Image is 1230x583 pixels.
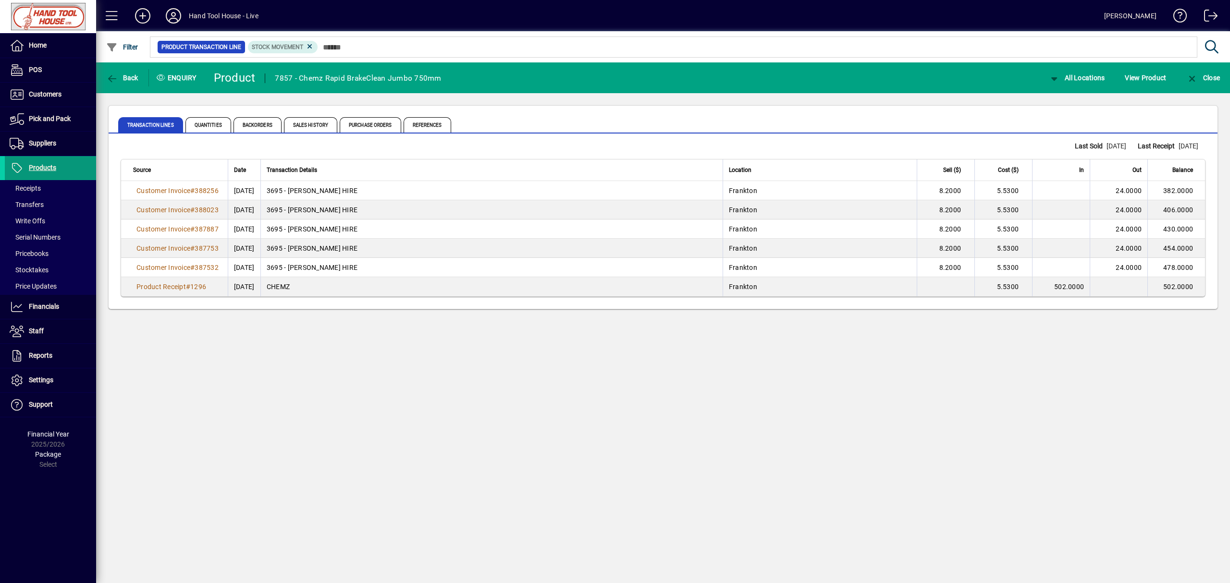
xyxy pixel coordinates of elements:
[195,244,219,252] span: 387753
[1116,264,1142,271] span: 24.0000
[5,196,96,213] a: Transfers
[729,283,757,291] span: Frankton
[195,264,219,271] span: 387532
[29,66,42,73] span: POS
[228,219,260,239] td: [DATE]
[340,117,401,133] span: Purchase Orders
[136,225,190,233] span: Customer Invoice
[5,393,96,417] a: Support
[10,201,44,208] span: Transfers
[228,277,260,296] td: [DATE]
[190,283,206,291] span: 1296
[106,74,138,82] span: Back
[1179,142,1198,150] span: [DATE]
[1122,69,1168,86] button: View Product
[133,243,222,254] a: Customer Invoice#387753
[10,282,57,290] span: Price Updates
[1147,277,1205,296] td: 502.0000
[228,181,260,200] td: [DATE]
[1132,165,1142,175] span: Out
[29,164,56,171] span: Products
[5,34,96,58] a: Home
[998,165,1019,175] span: Cost ($)
[729,165,751,175] span: Location
[248,41,318,53] mat-chip: Product Transaction Type: Stock movement
[136,206,190,214] span: Customer Invoice
[10,233,61,241] span: Serial Numbers
[149,70,207,85] div: Enquiry
[260,277,723,296] td: CHEMZ
[190,244,195,252] span: #
[5,245,96,262] a: Pricebooks
[5,107,96,131] a: Pick and Pack
[10,217,45,225] span: Write Offs
[104,38,141,56] button: Filter
[133,281,209,292] a: Product Receipt#1296
[190,264,195,271] span: #
[1186,74,1220,82] span: Close
[136,283,186,291] span: Product Receipt
[190,225,195,233] span: #
[35,450,61,458] span: Package
[190,206,195,214] span: #
[234,165,246,175] span: Date
[1147,239,1205,258] td: 454.0000
[917,239,974,258] td: 8.2000
[1147,181,1205,200] td: 382.0000
[5,344,96,368] a: Reports
[1054,283,1084,291] span: 502.0000
[974,181,1032,200] td: 5.5300
[729,187,757,194] span: Frankton
[29,303,59,310] span: Financials
[1079,165,1084,175] span: In
[5,295,96,319] a: Financials
[195,206,219,214] span: 388023
[186,283,190,291] span: #
[5,58,96,82] a: POS
[923,165,970,175] div: Sell ($)
[96,69,149,86] app-page-header-button: Back
[161,42,241,52] span: Product Transaction Line
[260,181,723,200] td: 3695 - [PERSON_NAME] HIRE
[1107,142,1126,150] span: [DATE]
[1075,141,1107,151] span: Last Sold
[1172,165,1193,175] span: Balance
[127,7,158,24] button: Add
[943,165,961,175] span: Sell ($)
[729,225,757,233] span: Frankton
[136,187,190,194] span: Customer Invoice
[133,262,222,273] a: Customer Invoice#387532
[133,165,222,175] div: Source
[228,239,260,258] td: [DATE]
[917,258,974,277] td: 8.2000
[1147,219,1205,239] td: 430.0000
[29,401,53,408] span: Support
[260,219,723,239] td: 3695 - [PERSON_NAME] HIRE
[252,44,303,50] span: Stock movement
[1166,2,1187,33] a: Knowledge Base
[1116,187,1142,194] span: 24.0000
[234,165,255,175] div: Date
[1197,2,1218,33] a: Logout
[228,258,260,277] td: [DATE]
[133,205,222,215] a: Customer Invoice#388023
[27,430,69,438] span: Financial Year
[729,244,757,252] span: Frankton
[1147,200,1205,219] td: 406.0000
[136,244,190,252] span: Customer Invoice
[133,224,222,234] a: Customer Invoice#387887
[10,266,49,274] span: Stocktakes
[917,200,974,219] td: 8.2000
[267,165,317,175] span: Transaction Details
[729,165,911,175] div: Location
[1116,244,1142,252] span: 24.0000
[5,278,96,294] a: Price Updates
[917,219,974,239] td: 8.2000
[5,83,96,107] a: Customers
[10,184,41,192] span: Receipts
[1125,70,1166,85] span: View Product
[260,258,723,277] td: 3695 - [PERSON_NAME] HIRE
[404,117,451,133] span: References
[260,200,723,219] td: 3695 - [PERSON_NAME] HIRE
[234,117,282,133] span: Backorders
